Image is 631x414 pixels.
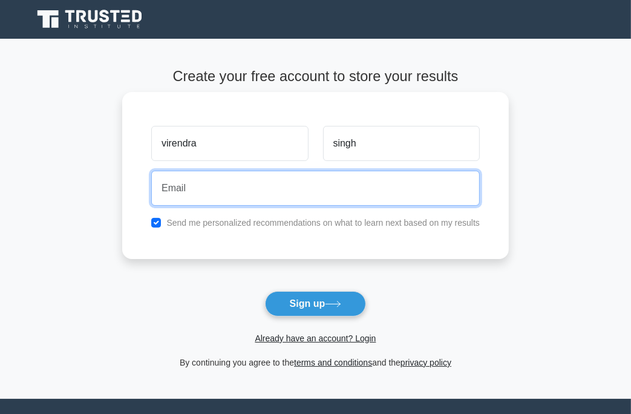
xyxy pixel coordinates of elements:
input: Last name [323,126,480,161]
input: First name [151,126,308,161]
label: Send me personalized recommendations on what to learn next based on my results [166,218,480,228]
button: Sign up [265,291,367,317]
div: By continuing you agree to the and the [115,355,516,370]
a: privacy policy [401,358,451,367]
h4: Create your free account to store your results [122,68,509,85]
a: terms and conditions [294,358,372,367]
input: Email [151,171,480,206]
a: Already have an account? Login [255,333,376,343]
